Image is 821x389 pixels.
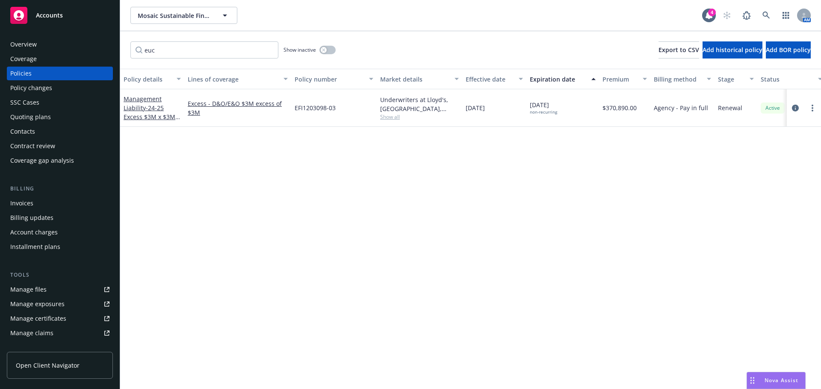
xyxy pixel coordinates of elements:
[466,75,514,84] div: Effective date
[7,341,113,354] a: Manage BORs
[650,69,715,89] button: Billing method
[7,3,113,27] a: Accounts
[10,110,51,124] div: Quoting plans
[7,110,113,124] a: Quoting plans
[184,69,291,89] button: Lines of coverage
[7,81,113,95] a: Policy changes
[7,326,113,340] a: Manage claims
[7,184,113,193] div: Billing
[10,81,52,95] div: Policy changes
[462,69,526,89] button: Effective date
[7,225,113,239] a: Account charges
[124,104,180,130] span: - 24-25 Excess $3M x $3M (LAYER 1)
[466,103,485,112] span: [DATE]
[10,225,58,239] div: Account charges
[718,7,735,24] a: Start snowing
[764,104,781,112] span: Active
[654,103,708,112] span: Agency - Pay in full
[36,12,63,19] span: Accounts
[10,211,53,225] div: Billing updates
[708,9,716,16] div: 4
[7,154,113,167] a: Coverage gap analysis
[715,69,757,89] button: Stage
[703,46,762,54] span: Add historical policy
[380,95,459,113] div: Underwriters at Lloyd's, [GEOGRAPHIC_DATA], [PERSON_NAME] of [GEOGRAPHIC_DATA], Euclid Financial
[124,75,171,84] div: Policy details
[10,312,66,325] div: Manage certificates
[530,100,557,115] span: [DATE]
[777,7,794,24] a: Switch app
[138,11,212,20] span: Mosaic Sustainable Finance Corporation
[10,283,47,296] div: Manage files
[7,283,113,296] a: Manage files
[10,96,39,109] div: SSC Cases
[766,46,811,54] span: Add BOR policy
[7,96,113,109] a: SSC Cases
[295,103,336,112] span: EFI1203098-03
[758,7,775,24] a: Search
[284,46,316,53] span: Show inactive
[654,75,702,84] div: Billing method
[738,7,755,24] a: Report a Bug
[765,377,798,384] span: Nova Assist
[7,271,113,279] div: Tools
[188,75,278,84] div: Lines of coverage
[16,361,80,370] span: Open Client Navigator
[7,312,113,325] a: Manage certificates
[718,75,744,84] div: Stage
[380,75,449,84] div: Market details
[291,69,377,89] button: Policy number
[10,125,35,138] div: Contacts
[130,41,278,58] input: Filter by keyword...
[7,211,113,225] a: Billing updates
[530,109,557,115] div: non-recurring
[602,103,637,112] span: $370,890.00
[659,41,699,58] button: Export to CSV
[7,52,113,66] a: Coverage
[747,372,806,389] button: Nova Assist
[10,154,74,167] div: Coverage gap analysis
[10,326,53,340] div: Manage claims
[377,69,462,89] button: Market details
[10,67,32,80] div: Policies
[747,372,758,389] div: Drag to move
[526,69,599,89] button: Expiration date
[120,69,184,89] button: Policy details
[10,52,37,66] div: Coverage
[10,297,65,311] div: Manage exposures
[7,297,113,311] a: Manage exposures
[124,95,175,130] a: Management Liability
[10,196,33,210] div: Invoices
[130,7,237,24] button: Mosaic Sustainable Finance Corporation
[599,69,650,89] button: Premium
[7,38,113,51] a: Overview
[807,103,818,113] a: more
[7,125,113,138] a: Contacts
[766,41,811,58] button: Add BOR policy
[718,103,742,112] span: Renewal
[10,240,60,254] div: Installment plans
[703,41,762,58] button: Add historical policy
[7,196,113,210] a: Invoices
[10,139,55,153] div: Contract review
[188,99,288,117] a: Excess - D&O/E&O $3M excess of $3M
[295,75,364,84] div: Policy number
[659,46,699,54] span: Export to CSV
[10,341,50,354] div: Manage BORs
[7,240,113,254] a: Installment plans
[10,38,37,51] div: Overview
[7,67,113,80] a: Policies
[530,75,586,84] div: Expiration date
[380,113,459,120] span: Show all
[790,103,800,113] a: circleInformation
[7,139,113,153] a: Contract review
[602,75,638,84] div: Premium
[761,75,813,84] div: Status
